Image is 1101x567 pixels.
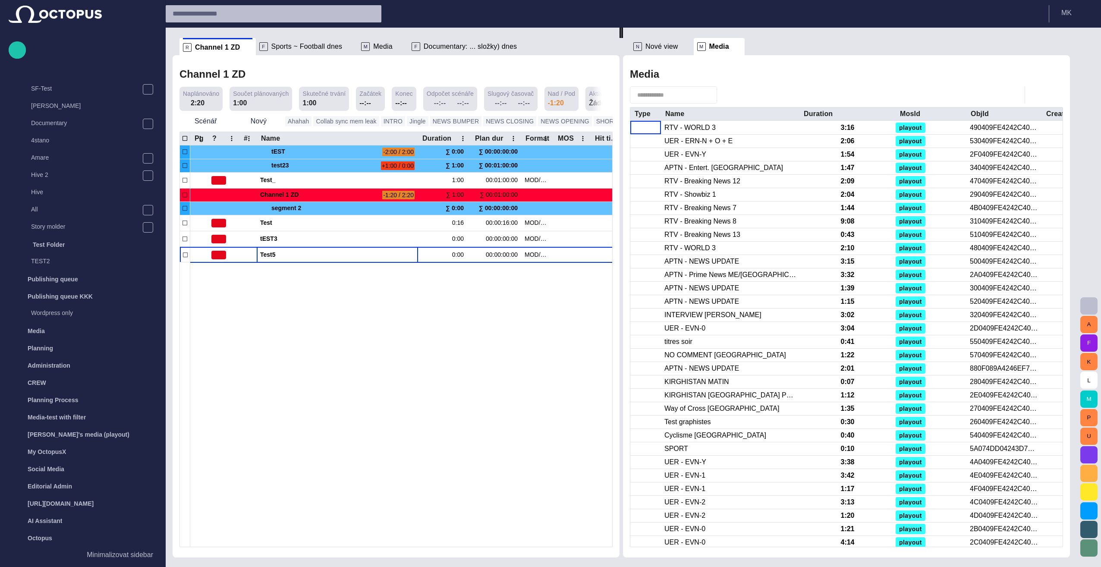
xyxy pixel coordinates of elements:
[970,217,1038,226] div: 310409FE4242C404L1I
[665,110,684,118] div: Name
[260,231,415,247] div: tEST3
[971,110,989,118] div: ObjId
[31,205,142,214] p: All
[970,297,1038,306] div: 520409FE4242C404L1I
[14,219,157,236] div: Story molder
[14,167,157,184] div: Hive 2
[970,270,1038,280] div: 2A0409FE4242C404L1I
[899,539,922,545] span: playout
[609,132,621,145] button: Hit time column menu
[970,176,1038,186] div: 470409FE4242C404L1I
[840,243,854,253] div: 2:10
[970,324,1038,333] div: 2D0409FE4242C404L1I
[28,465,64,473] p: Social Media
[31,101,157,110] p: [PERSON_NAME]
[9,6,102,23] img: Octopus News Room
[31,119,142,127] p: Documentary
[1080,428,1098,445] button: U
[899,232,922,238] span: playout
[540,132,552,145] button: Format column menu
[970,538,1038,547] div: 2C0409FE4242C404L1I
[970,364,1038,373] div: 880F089A4246EF7AL1I
[407,116,428,126] button: Jingle
[381,116,405,126] button: INTRO
[28,430,129,439] p: [PERSON_NAME]'s media (playout)
[840,350,854,360] div: 1:22
[840,444,854,454] div: 0:10
[899,513,922,519] span: playout
[525,134,549,143] div: Format
[28,275,78,283] p: Publishing queue
[260,173,415,188] div: Test_
[525,251,550,259] div: MOD/PKG
[664,297,739,306] div: APTN - NEWS UPDATE
[899,285,922,291] span: playout
[87,550,153,560] p: Minimalizovat sidebar
[452,176,467,184] div: 1:00
[195,43,240,52] span: Channel 1 ZD
[474,191,518,199] div: ∑ 00:01:00:00
[285,116,311,126] button: Ahahah
[899,151,922,157] span: playout
[899,446,922,452] span: playout
[261,134,280,143] div: Name
[970,484,1038,494] div: 4F0409FE4242C404L1I
[970,498,1038,507] div: 4C0409FE4242C404L1I
[840,217,854,226] div: 9:08
[899,178,922,184] span: playout
[427,89,474,98] span: Odpočet scénáře
[260,176,415,184] span: Test_
[14,253,157,271] div: TEST2
[474,219,518,227] div: 00:00:16:00
[664,364,739,373] div: APTN - NEWS UPDATE
[233,89,289,98] span: Součet plánovaných
[899,325,922,331] span: playout
[970,417,1038,427] div: 260409FE4242C404L1I
[474,145,518,158] div: ∑ 00:00:00:00
[260,247,415,263] div: Test5
[694,38,745,55] div: MMedia
[183,89,219,98] span: Naplánováno
[899,499,922,505] span: playout
[260,145,379,159] div: tEST
[424,42,517,51] span: Documentary: ... složky) dnes
[507,132,519,145] button: Plan dur column menu
[28,327,45,335] p: Media
[664,324,705,333] div: UER - EVN-0
[630,68,659,80] h2: Media
[28,499,94,508] p: [URL][DOMAIN_NAME]
[899,165,922,171] span: playout
[28,482,72,491] p: Editorial Admin
[260,235,415,243] span: tEST3
[457,132,469,145] button: Duration column menu
[840,498,854,507] div: 3:13
[840,163,854,173] div: 1:47
[664,538,705,547] div: UER - EVN-0
[630,38,694,55] div: NNové view
[970,203,1038,213] div: 4B0409FE4242C404L1I
[14,150,157,167] div: Amare
[970,283,1038,293] div: 300409FE4242C404L1I
[474,159,518,172] div: ∑ 00:01:00:00
[28,396,78,404] p: Planning Process
[840,310,854,320] div: 3:02
[28,534,52,542] p: Octopus
[645,42,678,51] span: Nové view
[9,495,157,512] div: [URL][DOMAIN_NAME]
[970,431,1038,440] div: 540409FE4242C404L1I
[382,148,415,156] span: -2:00 / 2:00
[664,417,711,427] div: Test graphistes
[31,222,142,231] p: Story molder
[452,219,467,227] div: 0:16
[446,191,467,199] div: ∑ 1:00
[970,404,1038,413] div: 270409FE4242C404L1I
[558,134,574,143] div: MOS
[446,159,467,172] div: ∑ 1:00
[474,176,518,184] div: 00:01:00:00
[373,42,393,51] span: Media
[664,257,739,266] div: APTN - NEWS UPDATE
[243,132,255,145] button: # column menu
[260,159,377,172] div: test23
[183,43,192,52] p: R
[179,113,232,129] button: Scénář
